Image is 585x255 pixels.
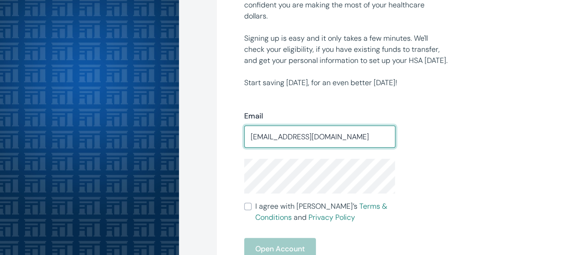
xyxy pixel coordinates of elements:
span: I agree with [PERSON_NAME]’s and [255,201,395,223]
p: Start saving [DATE], for an even better [DATE]! [244,77,449,88]
label: Email [244,111,263,122]
p: Signing up is easy and it only takes a few minutes. We'll check your eligibility, if you have exi... [244,33,449,66]
a: Privacy Policy [308,212,355,222]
